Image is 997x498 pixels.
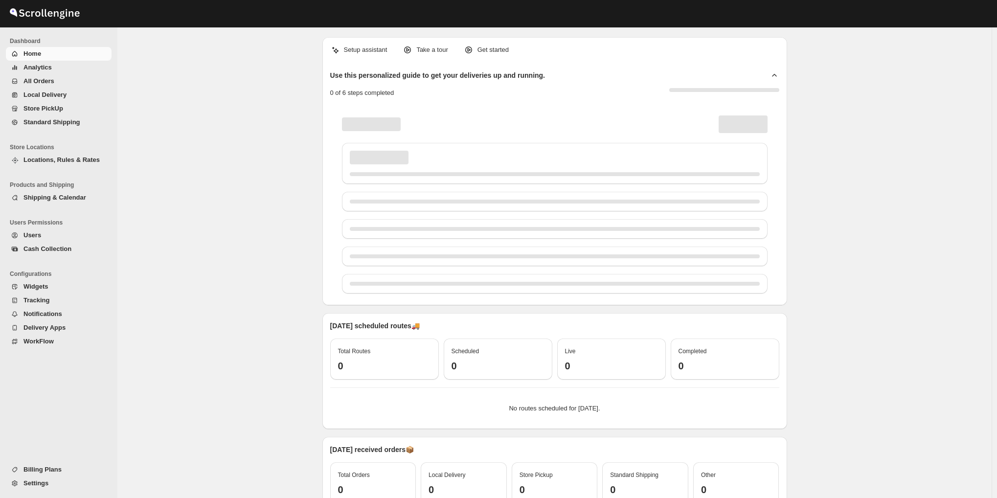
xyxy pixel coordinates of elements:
[6,153,112,167] button: Locations, Rules & Rates
[23,118,80,126] span: Standard Shipping
[429,472,465,478] span: Local Delivery
[23,245,71,252] span: Cash Collection
[6,463,112,476] button: Billing Plans
[6,61,112,74] button: Analytics
[6,321,112,335] button: Delivery Apps
[10,143,113,151] span: Store Locations
[330,106,779,297] div: Page loading
[330,445,779,454] p: [DATE] received orders 📦
[330,88,394,98] p: 0 of 6 steps completed
[701,472,716,478] span: Other
[23,77,54,85] span: All Orders
[23,64,52,71] span: Analytics
[6,294,112,307] button: Tracking
[23,296,49,304] span: Tracking
[565,348,576,355] span: Live
[520,472,553,478] span: Store Pickup
[338,404,771,413] p: No routes scheduled for [DATE].
[10,37,113,45] span: Dashboard
[10,219,113,226] span: Users Permissions
[610,472,658,478] span: Standard Shipping
[416,45,448,55] p: Take a tour
[6,335,112,348] button: WorkFlow
[10,270,113,278] span: Configurations
[452,360,544,372] h3: 0
[338,472,370,478] span: Total Orders
[679,348,707,355] span: Completed
[6,280,112,294] button: Widgets
[338,348,371,355] span: Total Routes
[23,156,100,163] span: Locations, Rules & Rates
[452,348,479,355] span: Scheduled
[565,360,658,372] h3: 0
[6,228,112,242] button: Users
[701,484,771,496] h3: 0
[338,484,408,496] h3: 0
[23,466,62,473] span: Billing Plans
[6,47,112,61] button: Home
[23,91,67,98] span: Local Delivery
[6,476,112,490] button: Settings
[23,50,41,57] span: Home
[429,484,499,496] h3: 0
[23,338,54,345] span: WorkFlow
[23,283,48,290] span: Widgets
[610,484,680,496] h3: 0
[344,45,387,55] p: Setup assistant
[23,194,86,201] span: Shipping & Calendar
[330,70,545,80] h2: Use this personalized guide to get your deliveries up and running.
[6,307,112,321] button: Notifications
[23,310,62,317] span: Notifications
[23,324,66,331] span: Delivery Apps
[477,45,509,55] p: Get started
[23,231,41,239] span: Users
[10,181,113,189] span: Products and Shipping
[679,360,771,372] h3: 0
[6,191,112,204] button: Shipping & Calendar
[23,105,63,112] span: Store PickUp
[6,242,112,256] button: Cash Collection
[338,360,431,372] h3: 0
[23,479,48,487] span: Settings
[6,74,112,88] button: All Orders
[520,484,590,496] h3: 0
[330,321,779,331] p: [DATE] scheduled routes 🚚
